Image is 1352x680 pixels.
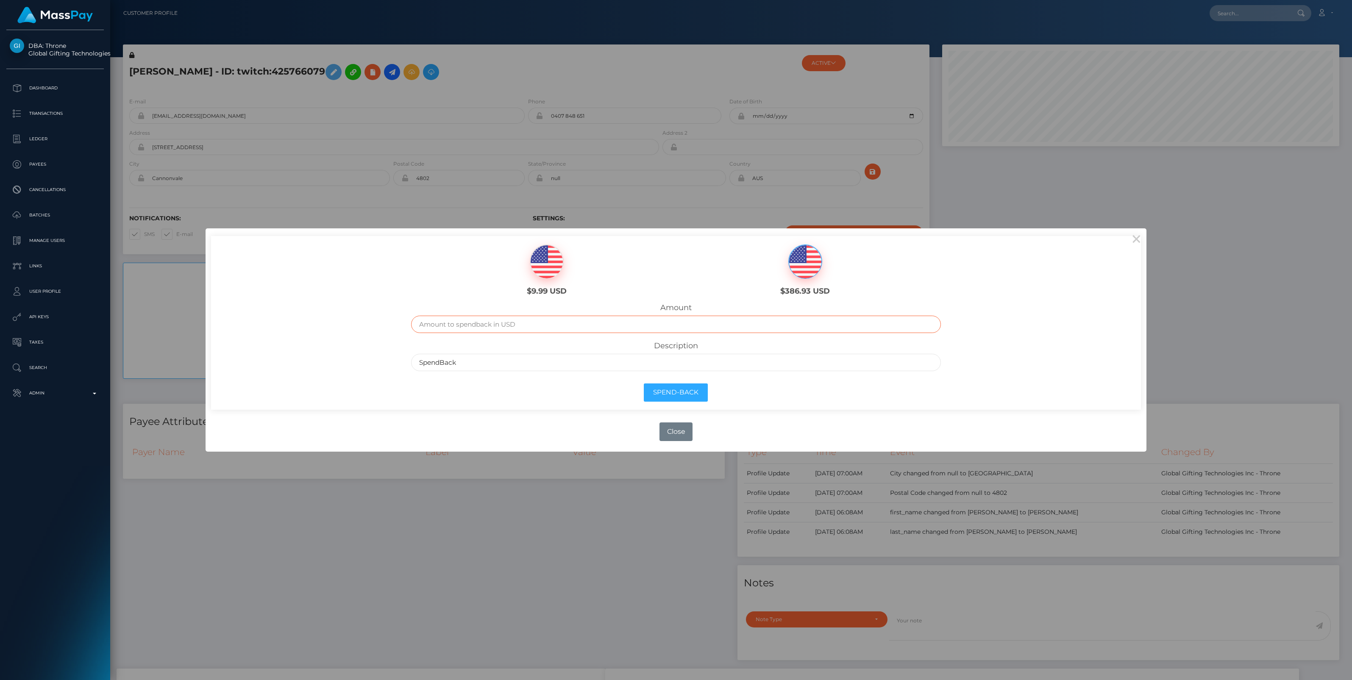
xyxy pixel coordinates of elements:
[659,422,693,441] button: Close
[10,387,100,400] p: Admin
[1126,228,1146,249] button: Close this dialog
[682,287,928,296] h6: $386.93 USD
[530,245,563,279] img: USD.png
[10,107,100,120] p: Transactions
[644,383,708,402] button: Spend-Back
[10,183,100,196] p: Cancellations
[10,285,100,298] p: User Profile
[411,316,940,333] input: Amount to spendback in USD
[10,82,100,94] p: Dashboard
[660,303,692,312] label: Amount
[17,7,93,23] img: MassPay Logo
[10,39,24,53] img: Global Gifting Technologies Inc
[10,336,100,349] p: Taxes
[6,42,104,57] span: DBA: Throne Global Gifting Technologies Inc
[10,234,100,247] p: Manage Users
[10,311,100,323] p: API Keys
[789,245,822,279] img: USD.png
[10,133,100,145] p: Ledger
[424,287,670,296] h6: $9.99 USD
[10,260,100,272] p: Links
[411,354,940,371] input: Description
[10,209,100,222] p: Batches
[10,158,100,171] p: Payees
[10,361,100,374] p: Search
[654,341,698,350] label: Description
